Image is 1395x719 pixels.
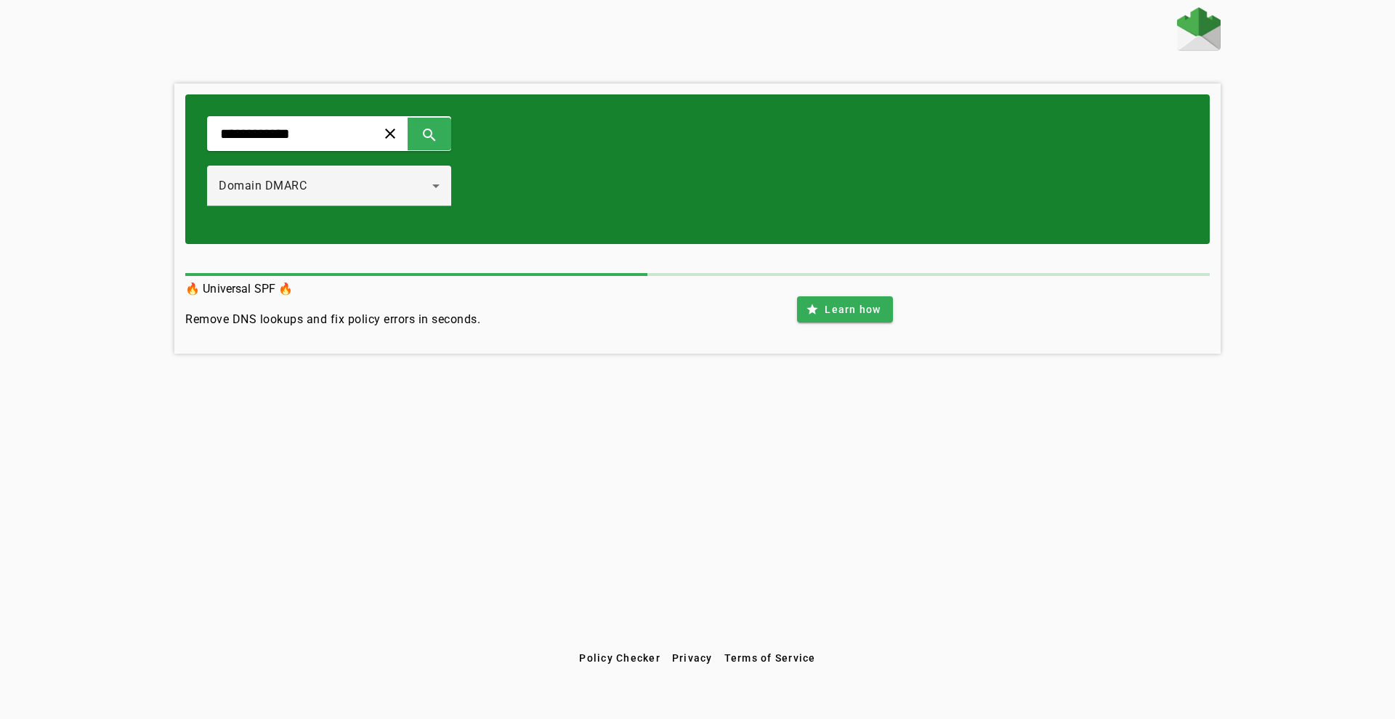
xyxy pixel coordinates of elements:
[573,645,666,671] button: Policy Checker
[185,311,480,328] h4: Remove DNS lookups and fix policy errors in seconds.
[825,302,881,317] span: Learn how
[672,652,713,664] span: Privacy
[219,179,307,192] span: Domain DMARC
[1177,7,1221,51] img: Fraudmarc Logo
[579,652,660,664] span: Policy Checker
[724,652,816,664] span: Terms of Service
[185,279,480,299] h3: 🔥 Universal SPF 🔥
[719,645,822,671] button: Terms of Service
[666,645,719,671] button: Privacy
[797,296,892,322] button: Learn how
[1177,7,1221,54] a: Home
